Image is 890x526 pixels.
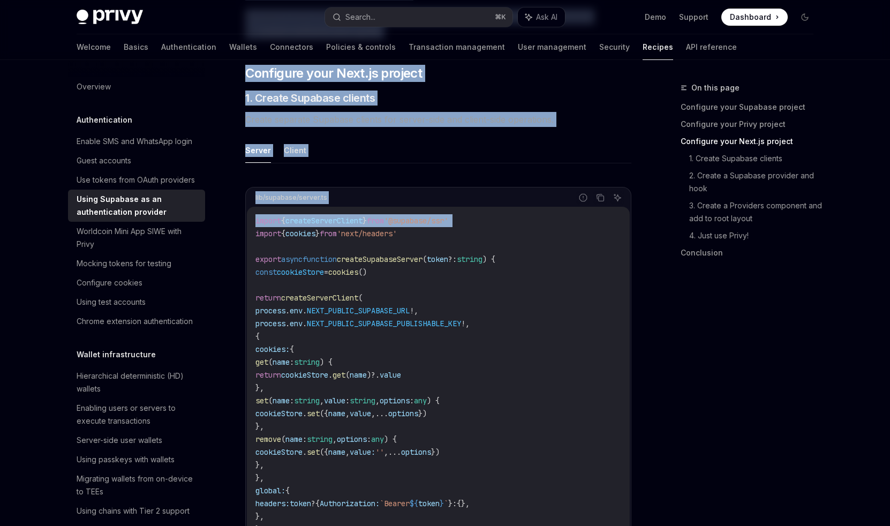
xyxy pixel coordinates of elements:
span: } [363,216,367,226]
span: { [285,486,290,495]
span: ( [268,357,273,367]
span: , [375,396,380,405]
span: , [371,409,375,418]
span: env [290,306,303,315]
span: name [328,447,345,457]
a: Hierarchical deterministic (HD) wallets [68,366,205,399]
img: dark logo [77,10,143,25]
span: cookieStore [255,447,303,457]
a: Conclusion [681,244,822,261]
a: User management [518,34,586,60]
span: ( [268,396,273,405]
span: string [307,434,333,444]
a: Use tokens from OAuth providers [68,170,205,190]
span: name [350,370,367,380]
div: Using passkeys with wallets [77,453,175,466]
span: , [320,396,324,405]
span: options [388,409,418,418]
span: Create separate Supabase clients for server-side and client-side operations. [245,112,631,127]
button: Report incorrect code [576,191,590,205]
div: Use tokens from OAuth providers [77,174,195,186]
span: headers: [255,499,290,508]
span: ( [345,370,350,380]
span: ⌘ K [495,13,506,21]
div: Hierarchical deterministic (HD) wallets [77,370,199,395]
a: Worldcoin Mini App SIWE with Privy [68,222,205,254]
div: Configure cookies [77,276,142,289]
span: . [303,319,307,328]
h5: Authentication [77,114,132,126]
span: env [290,319,303,328]
a: Welcome [77,34,111,60]
span: Configure your Next.js project [245,65,422,82]
span: ( [358,293,363,303]
span: : [410,396,414,405]
span: options [401,447,431,457]
span: ({ [320,447,328,457]
span: ) { [427,396,440,405]
a: Dashboard [721,9,788,26]
span: , [345,409,350,418]
span: = [324,267,328,277]
span: get [333,370,345,380]
a: Server-side user wallets [68,431,205,450]
span: any [414,396,427,405]
span: string [350,396,375,405]
a: Recipes [643,34,673,60]
span: 1. Create Supabase clients [245,91,375,106]
span: . [303,447,307,457]
span: }, [255,512,264,521]
span: ( [423,254,427,264]
span: } [440,499,444,508]
span: { [290,344,294,354]
span: ? [311,499,315,508]
button: Toggle dark mode [796,9,813,26]
span: cookies [285,229,315,238]
span: . [303,306,307,315]
a: Transaction management [409,34,505,60]
a: 2. Create a Supabase provider and hook [689,167,822,197]
a: Support [679,12,708,22]
a: Mocking tokens for testing [68,254,205,273]
a: Connectors [270,34,313,60]
span: value [350,409,371,418]
span: token [427,254,448,264]
span: from [367,216,384,226]
a: Overview [68,77,205,96]
button: Copy the contents from the code block [593,191,607,205]
span: value [324,396,345,405]
span: const [255,267,277,277]
span: name [273,396,290,405]
button: Server [245,138,271,163]
a: Configure your Privy project [681,116,822,133]
h5: Wallet infrastructure [77,348,156,361]
span: . [303,409,307,418]
div: Using test accounts [77,296,146,309]
span: createServerClient [285,216,363,226]
span: 'next/headers' [337,229,397,238]
span: string [294,396,320,405]
span: }, [255,383,264,393]
span: } [315,229,320,238]
span: : [303,434,307,444]
span: ... [375,409,388,418]
span: set [255,396,268,405]
span: from [320,229,337,238]
span: any [371,434,384,444]
span: Dashboard [730,12,771,22]
div: Enable SMS and WhatsApp login [77,135,192,148]
span: }) [431,447,440,457]
span: ! [410,306,414,315]
span: token [418,499,440,508]
span: )?. [367,370,380,380]
span: cookieStore [277,267,324,277]
div: Chrome extension authentication [77,315,193,328]
span: ${ [410,499,418,508]
span: ` [444,499,448,508]
a: API reference [686,34,737,60]
span: ! [461,319,465,328]
button: Ask AI [518,7,565,27]
span: , [414,306,418,315]
span: cookieStore [255,409,303,418]
span: import [255,229,281,238]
